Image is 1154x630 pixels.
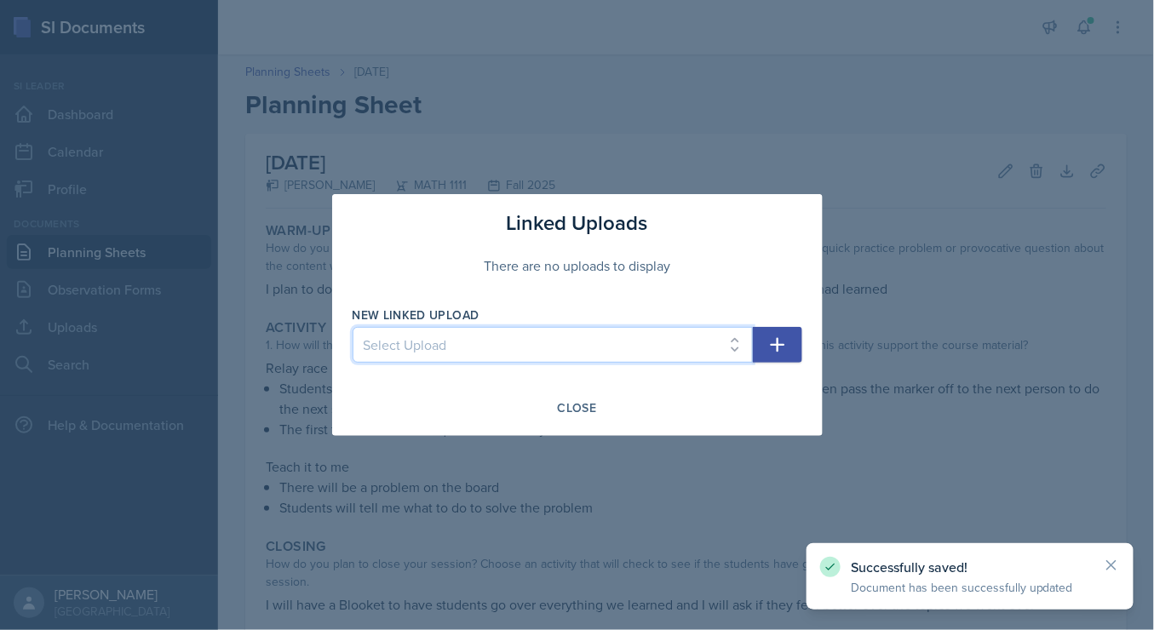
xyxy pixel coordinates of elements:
[558,401,597,415] div: Close
[353,238,802,293] div: There are no uploads to display
[851,579,1089,596] p: Document has been successfully updated
[507,208,648,238] h3: Linked Uploads
[353,306,479,324] label: New Linked Upload
[547,393,608,422] button: Close
[851,558,1089,576] p: Successfully saved!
